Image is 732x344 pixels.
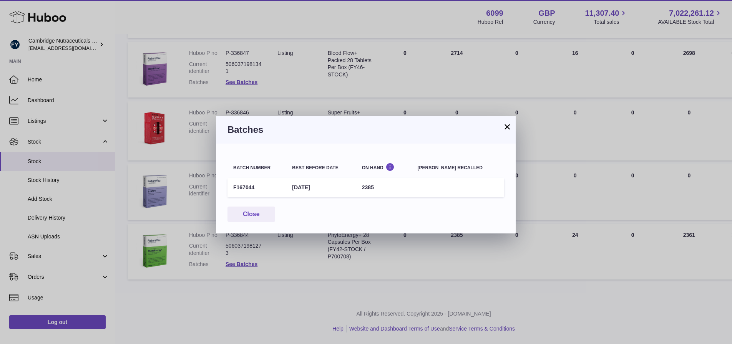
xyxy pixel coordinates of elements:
[227,124,504,136] h3: Batches
[227,178,286,197] td: F167044
[227,207,275,222] button: Close
[418,165,498,170] div: [PERSON_NAME] recalled
[286,178,356,197] td: [DATE]
[362,163,406,170] div: On Hand
[233,165,281,170] div: Batch number
[356,178,412,197] td: 2385
[503,122,512,131] button: ×
[292,165,350,170] div: Best before date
